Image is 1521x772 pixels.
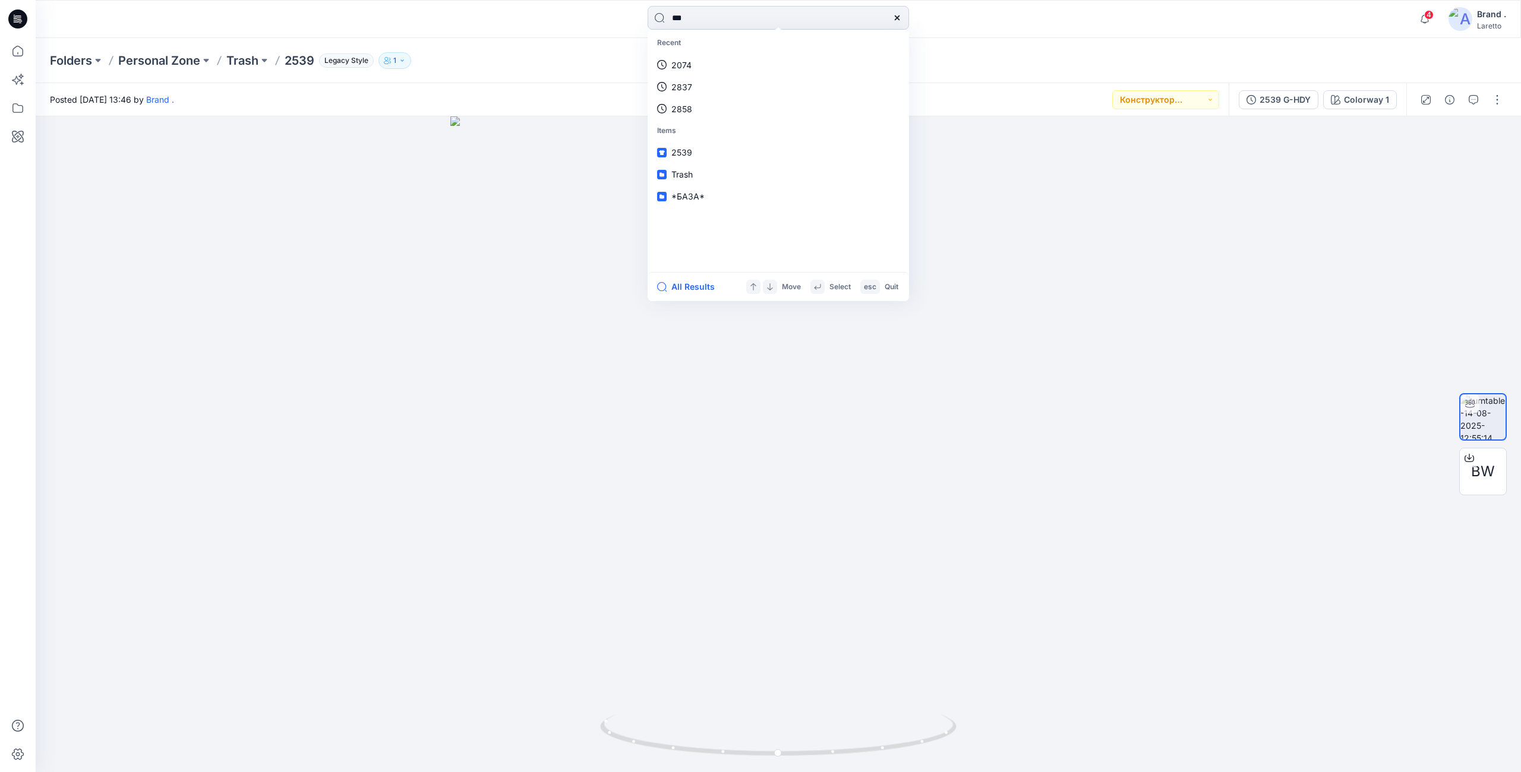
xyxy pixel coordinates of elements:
[1471,461,1495,482] span: BW
[1477,21,1506,30] div: Laretto
[650,141,907,163] a: 2539
[671,169,693,179] span: Trash
[650,54,907,76] a: 2074
[1260,93,1311,106] div: 2539 G-HDY
[393,54,396,67] p: 1
[671,103,692,115] p: 2858
[782,281,801,293] p: Move
[118,52,200,69] a: Personal Zone
[50,52,92,69] a: Folders
[146,94,174,105] a: Brand .
[864,281,876,293] p: esc
[829,281,851,293] p: Select
[226,52,258,69] a: Trash
[1477,7,1506,21] div: Brand .
[671,147,692,157] span: 2539
[319,53,374,68] span: Legacy Style
[50,93,174,106] span: Posted [DATE] 13:46 by
[378,52,411,69] button: 1
[1460,394,1506,439] img: turntable-14-08-2025-12:55:14
[1424,10,1434,20] span: 4
[657,280,722,294] button: All Results
[671,59,692,71] p: 2074
[314,52,374,69] button: Legacy Style
[1323,90,1397,109] button: Colorway 1
[671,81,692,93] p: 2837
[650,98,907,120] a: 2858
[650,163,907,185] a: Trash
[1344,93,1389,106] div: Colorway 1
[1239,90,1318,109] button: 2539 G-HDY
[650,120,907,142] p: Items
[885,281,898,293] p: Quit
[1449,7,1472,31] img: avatar
[1440,90,1459,109] button: Details
[650,32,907,54] p: Recent
[285,52,314,69] p: 2539
[650,76,907,98] a: 2837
